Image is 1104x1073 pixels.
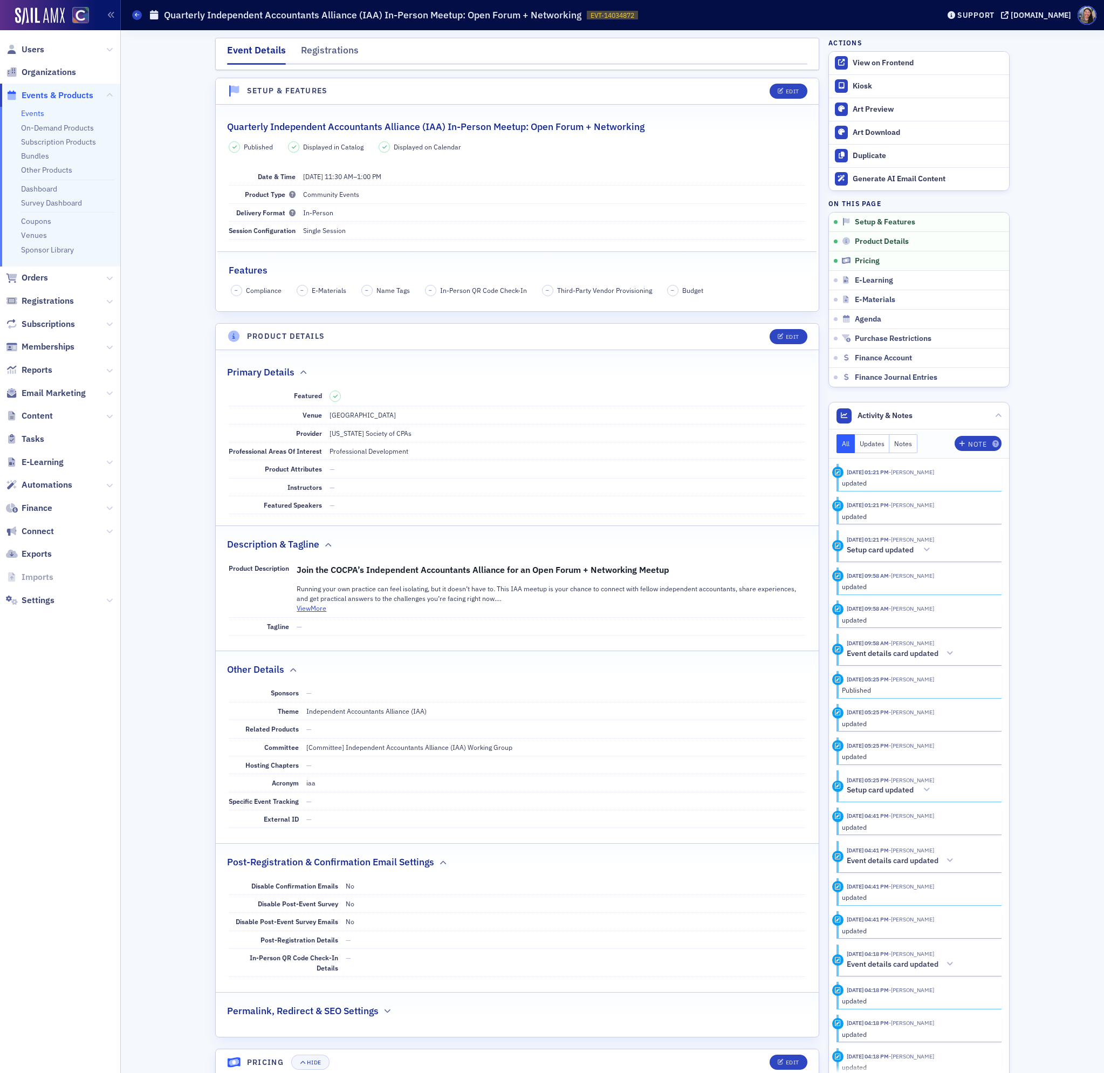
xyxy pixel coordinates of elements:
[330,483,335,491] span: —
[264,743,299,751] span: Committee
[889,742,934,749] span: Stacy Svendsen
[245,761,299,769] span: Hosting Chapters
[847,785,914,795] h5: Setup card updated
[847,675,889,683] time: 9/23/2025 05:25 PM
[22,571,53,583] span: Imports
[847,742,889,749] time: 9/23/2025 05:25 PM
[346,935,351,944] span: —
[842,511,995,521] div: updated
[889,776,934,784] span: Stacy Svendsen
[306,725,312,733] span: —
[842,685,995,695] div: Published
[847,649,938,659] h5: Event details card updated
[6,364,52,376] a: Reports
[832,467,844,478] div: Update
[889,950,934,958] span: Stacy Svendsen
[22,433,44,445] span: Tasks
[264,501,322,509] span: Featured Speakers
[22,594,54,606] span: Settings
[306,742,512,752] div: [Committee] Independent Accountants Alliance (IAA) Working Group
[6,433,44,445] a: Tasks
[272,778,299,787] span: Acronym
[250,953,338,972] span: In-Person QR Code Check-In Details
[829,98,1009,121] a: Art Preview
[297,603,326,613] button: ViewMore
[842,1029,995,1039] div: updated
[22,387,86,399] span: Email Marketing
[847,855,957,866] button: Event details card updated
[858,410,913,421] span: Activity & Notes
[6,44,44,56] a: Users
[836,434,855,453] button: All
[229,797,299,805] span: Specific Event Tracking
[22,295,74,307] span: Registrations
[832,707,844,719] div: Update
[770,84,807,99] button: Edit
[786,88,799,94] div: Edit
[247,85,328,97] h4: Setup & Features
[770,329,807,344] button: Edit
[847,883,889,890] time: 9/23/2025 04:41 PM
[21,184,57,194] a: Dashboard
[306,707,427,715] span: Independent Accountants Alliance (IAA)
[842,751,995,761] div: updated
[1011,10,1071,20] div: [DOMAIN_NAME]
[847,545,914,555] h5: Setup card updated
[842,615,995,625] div: updated
[312,285,346,295] span: E-Materials
[842,478,995,488] div: updated
[22,66,76,78] span: Organizations
[303,142,364,152] span: Displayed in Catalog
[306,778,316,787] span: iaa
[847,915,889,923] time: 9/23/2025 04:41 PM
[15,8,65,25] img: SailAMX
[853,174,1004,184] div: Generate AI Email Content
[365,286,368,294] span: –
[855,276,893,285] span: E-Learning
[1001,11,1075,19] button: [DOMAIN_NAME]
[591,11,634,20] span: EVT-14034872
[6,571,53,583] a: Imports
[247,331,325,342] h4: Product Details
[832,781,844,792] div: Activity
[227,537,319,551] h2: Description & Tagline
[832,540,844,551] div: Activity
[546,286,549,294] span: –
[832,604,844,615] div: Update
[357,172,381,181] time: 1:00 PM
[21,151,49,161] a: Bundles
[853,81,1004,91] div: Kiosk
[303,172,323,181] span: [DATE]
[855,434,890,453] button: Updates
[291,1055,329,1070] button: Hide
[828,199,1010,208] h4: On this page
[889,1019,934,1027] span: Stacy Svendsen
[6,272,48,284] a: Orders
[847,856,938,866] h5: Event details card updated
[394,142,461,152] span: Displayed on Calendar
[847,986,889,994] time: 9/23/2025 04:18 PM
[6,456,64,468] a: E-Learning
[22,456,64,468] span: E-Learning
[330,464,335,473] span: —
[303,411,322,419] span: Venue
[855,373,937,382] span: Finance Journal Entries
[889,675,934,683] span: Stacy Svendsen
[265,464,322,473] span: Product Attributes
[251,881,338,890] span: Disable Confirmation Emails
[294,391,322,400] span: Featured
[6,502,52,514] a: Finance
[21,230,47,240] a: Venues
[847,1053,889,1060] time: 9/23/2025 04:18 PM
[325,172,353,181] time: 11:30 AM
[227,43,286,65] div: Event Details
[6,410,53,422] a: Content
[6,594,54,606] a: Settings
[229,447,322,455] span: Professional Areas Of Interest
[247,1057,284,1068] h4: Pricing
[847,572,889,579] time: 10/7/2025 09:58 AM
[346,895,805,912] dd: No
[889,434,917,453] button: Notes
[6,341,74,353] a: Memberships
[847,846,889,854] time: 9/23/2025 04:41 PM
